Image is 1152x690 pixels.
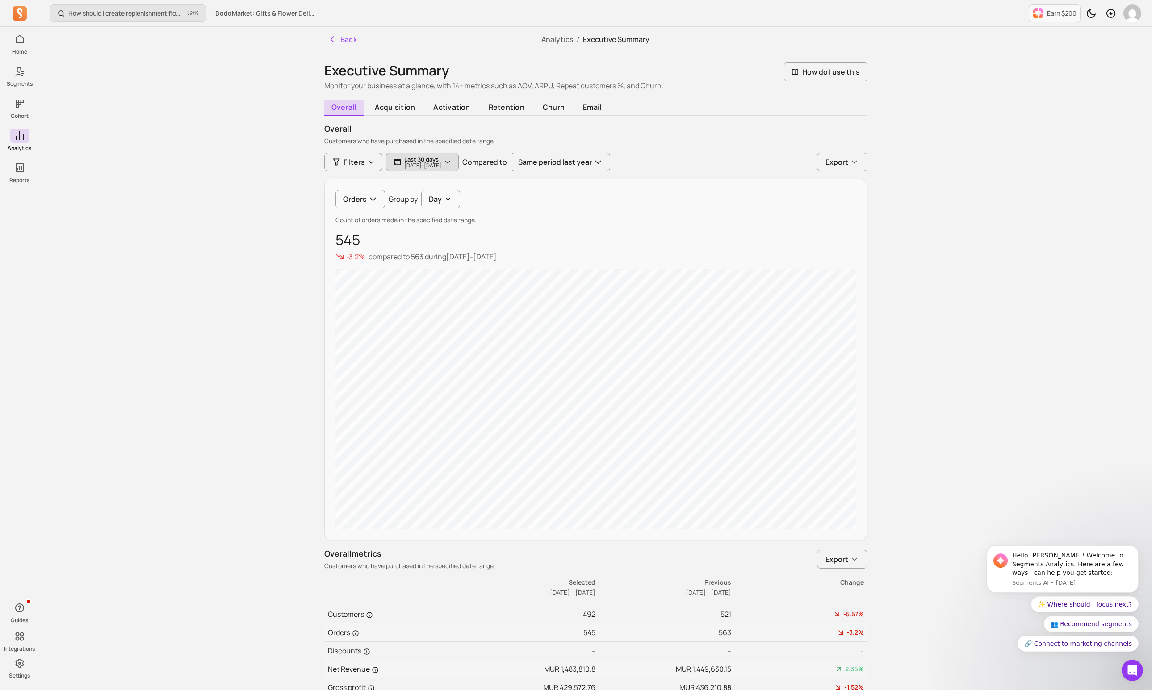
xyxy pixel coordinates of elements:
[324,605,460,623] td: Customers
[404,156,441,163] p: Last 30 days
[511,153,610,171] button: Same period last year
[460,642,596,660] td: --
[411,252,423,262] span: 563
[973,534,1152,686] iframe: Intercom notifications message
[324,623,460,642] td: Orders
[344,157,365,167] span: Filters
[324,123,867,135] p: overall
[825,157,848,167] span: Export
[12,48,27,55] p: Home
[68,9,184,18] p: How should I create replenishment flows?
[596,660,732,678] td: MUR 1,449,630.15
[686,588,731,597] span: [DATE] - [DATE]
[11,112,29,120] p: Cohort
[386,153,459,171] button: Last 30 days[DATE]-[DATE]
[583,34,649,44] span: Executive Summary
[324,561,494,570] p: Customers who have purchased in the specified date range
[845,665,864,673] span: 2.36%
[369,251,497,262] p: compared to during [DATE] - [DATE]
[596,623,732,642] td: 563
[187,8,192,19] kbd: ⌘
[576,100,609,115] span: email
[460,660,596,678] td: MUR 1,483,810.8
[9,672,30,679] p: Settings
[825,554,848,565] span: Export
[335,269,856,529] canvas: chart
[1082,4,1100,22] button: Toggle dark mode
[461,578,595,587] p: Selected
[367,100,423,115] span: acquisition
[817,153,867,171] button: Export
[596,578,731,587] p: Previous
[195,10,199,17] kbd: K
[389,194,418,204] p: Group by
[1123,4,1141,22] img: avatar
[210,5,322,21] button: DodoMarket: Gifts & Flower Delivery [GEOGRAPHIC_DATA]
[324,153,382,171] button: Filters
[324,80,663,91] p: Monitor your business at a glance, with 14+ metrics such as AOV, ARPU, Repeat customers %, and Ch...
[188,8,199,18] span: +
[4,645,35,653] p: Integrations
[346,251,365,262] p: -3.2%
[460,605,596,623] td: 492
[324,30,361,48] button: Back
[324,62,663,79] h1: Executive Summary
[324,548,494,560] p: Overall metrics
[215,9,316,18] span: DodoMarket: Gifts & Flower Delivery [GEOGRAPHIC_DATA]
[550,588,595,597] span: [DATE] - [DATE]
[596,605,732,623] td: 521
[784,62,867,81] button: How do I use this
[481,100,532,115] span: retention
[1122,660,1143,681] iframe: Intercom live chat
[596,642,732,660] td: --
[7,80,33,87] p: Segments
[324,642,460,660] td: Discounts
[860,646,864,655] span: --
[335,216,856,224] p: Count of orders made in the specified date range.
[335,232,856,248] p: 545
[817,550,867,569] button: Export
[462,157,507,167] p: Compared to
[732,578,864,587] p: Change
[1047,9,1077,18] p: Earn $200
[335,190,385,208] button: Orders
[843,610,864,619] span: -5.57%
[1029,4,1081,22] button: Earn $200
[404,163,441,168] p: [DATE] - [DATE]
[541,34,573,44] a: Analytics
[324,137,867,145] p: Customers who have purchased in the specified date range
[324,100,364,116] span: overall
[11,617,28,624] p: Guides
[50,4,206,22] button: How should I create replenishment flows?⌘+K
[535,100,572,115] span: churn
[421,190,460,208] button: Day
[426,100,478,115] span: activation
[460,623,596,642] td: 545
[847,628,864,637] span: -3.2%
[573,34,583,44] span: /
[324,660,460,678] td: Net Revenue
[8,145,31,152] p: Analytics
[10,599,29,626] button: Guides
[9,177,29,184] p: Reports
